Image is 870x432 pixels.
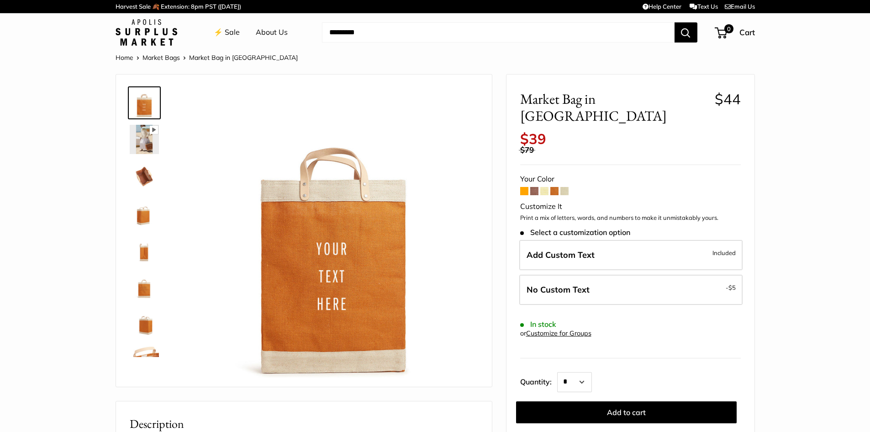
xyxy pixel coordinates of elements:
[520,130,546,148] span: $39
[256,26,288,39] a: About Us
[128,233,161,266] a: Market Bag in Cognac
[725,3,755,10] a: Email Us
[130,271,159,300] img: description_Seal of authenticity printed on the backside of every bag.
[520,145,534,155] span: $79
[643,3,681,10] a: Help Center
[520,369,557,392] label: Quantity:
[189,88,478,378] img: Market Bag in Cognac
[728,284,736,291] span: $5
[189,53,298,62] span: Market Bag in [GEOGRAPHIC_DATA]
[130,198,159,227] img: Market Bag in Cognac
[715,90,741,108] span: $44
[520,327,591,340] div: or
[130,88,159,117] img: Market Bag in Cognac
[520,172,741,186] div: Your Color
[128,160,161,192] a: Market Bag in Cognac
[128,306,161,339] a: Market Bag in Cognac
[519,240,743,270] label: Add Custom Text
[128,342,161,375] a: Market Bag in Cognac
[520,200,741,213] div: Customize It
[128,86,161,119] a: Market Bag in Cognac
[520,213,741,223] p: Print a mix of letters, words, and numbers to make it unmistakably yours.
[128,123,161,156] a: Market Bag in Cognac
[130,125,159,154] img: Market Bag in Cognac
[128,196,161,229] a: Market Bag in Cognac
[130,161,159,191] img: Market Bag in Cognac
[520,228,630,237] span: Select a customization option
[520,91,708,124] span: Market Bag in [GEOGRAPHIC_DATA]
[739,27,755,37] span: Cart
[675,22,697,43] button: Search
[724,24,733,33] span: 0
[116,19,177,46] img: Apolis: Surplus Market
[128,269,161,302] a: description_Seal of authenticity printed on the backside of every bag.
[712,247,736,258] span: Included
[726,282,736,293] span: -
[516,401,737,423] button: Add to cart
[716,25,755,40] a: 0 Cart
[527,250,595,260] span: Add Custom Text
[130,235,159,264] img: Market Bag in Cognac
[520,320,556,329] span: In stock
[214,26,240,39] a: ⚡️ Sale
[116,52,298,64] nav: Breadcrumb
[130,308,159,337] img: Market Bag in Cognac
[527,284,590,295] span: No Custom Text
[322,22,675,43] input: Search...
[690,3,717,10] a: Text Us
[519,275,743,305] label: Leave Blank
[116,53,133,62] a: Home
[142,53,180,62] a: Market Bags
[526,329,591,337] a: Customize for Groups
[130,344,159,373] img: Market Bag in Cognac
